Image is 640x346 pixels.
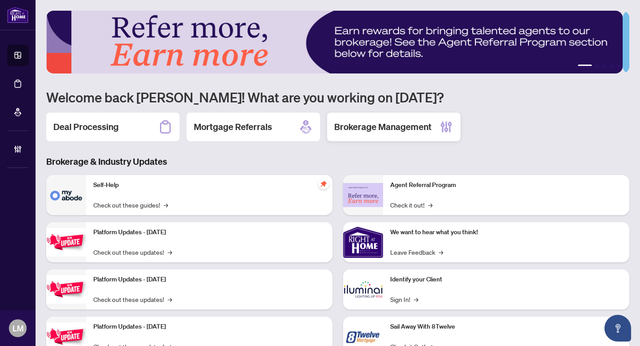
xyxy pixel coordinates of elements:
[603,65,606,68] button: 3
[578,65,592,68] button: 1
[168,247,172,257] span: →
[12,322,24,334] span: LM
[414,294,418,304] span: →
[46,11,623,73] img: Slide 0
[46,275,86,303] img: Platform Updates - July 8, 2025
[93,294,172,304] a: Check out these updates!→
[390,247,443,257] a: Leave Feedback→
[93,275,325,285] p: Platform Updates - [DATE]
[334,121,432,133] h2: Brokerage Management
[390,228,622,237] p: We want to hear what you think!
[93,322,325,332] p: Platform Updates - [DATE]
[53,121,119,133] h2: Deal Processing
[168,294,172,304] span: →
[596,65,599,68] button: 2
[343,222,383,262] img: We want to hear what you think!
[390,322,622,332] p: Sail Away With 8Twelve
[439,247,443,257] span: →
[343,183,383,208] img: Agent Referral Program
[390,180,622,190] p: Agent Referral Program
[610,65,613,68] button: 4
[7,7,28,23] img: logo
[390,294,418,304] a: Sign In!→
[428,200,432,210] span: →
[604,315,631,342] button: Open asap
[164,200,168,210] span: →
[93,247,172,257] a: Check out these updates!→
[46,175,86,215] img: Self-Help
[93,200,168,210] a: Check out these guides!→
[93,180,325,190] p: Self-Help
[46,155,629,168] h3: Brokerage & Industry Updates
[390,200,432,210] a: Check it out!→
[93,228,325,237] p: Platform Updates - [DATE]
[194,121,272,133] h2: Mortgage Referrals
[318,179,329,189] span: pushpin
[46,89,629,106] h1: Welcome back [PERSON_NAME]! What are you working on [DATE]?
[390,275,622,285] p: Identify your Client
[617,65,620,68] button: 5
[46,228,86,256] img: Platform Updates - July 21, 2025
[343,269,383,309] img: Identify your Client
